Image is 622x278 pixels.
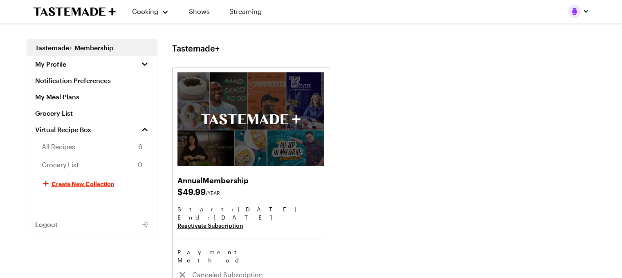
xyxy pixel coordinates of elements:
[206,190,220,196] span: /YEAR
[42,160,79,170] span: Grocery List
[172,43,220,53] h1: Tastemade+
[27,72,157,89] a: Notification Preferences
[27,121,157,138] a: Virtual Recipe Box
[27,105,157,121] a: Grocery List
[35,220,58,229] span: Logout
[27,174,157,193] button: Create New Collection
[177,205,324,213] span: Start: [DATE]
[138,142,142,152] span: 6
[27,216,157,233] button: Logout
[568,5,581,18] img: Profile picture
[177,213,324,222] span: End : [DATE]
[177,222,324,230] a: Reactivate Subscription
[27,156,157,174] a: Grocery List0
[132,7,158,15] span: Cooking
[27,89,157,105] a: My Meal Plans
[35,60,66,68] span: My Profile
[33,7,116,16] a: To Tastemade Home Page
[27,138,157,156] a: All Recipes6
[52,179,115,188] span: Create New Collection
[42,142,75,152] span: All Recipes
[138,160,142,170] span: 0
[177,186,324,197] span: $ 49.99
[35,126,91,134] span: Virtual Recipe Box
[27,40,157,56] a: Tastemade+ Membership
[177,174,324,186] h2: Annual Membership
[27,56,157,72] button: My Profile
[132,2,169,21] button: Cooking
[177,248,324,265] h3: Payment Method
[568,5,589,18] button: Profile picture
